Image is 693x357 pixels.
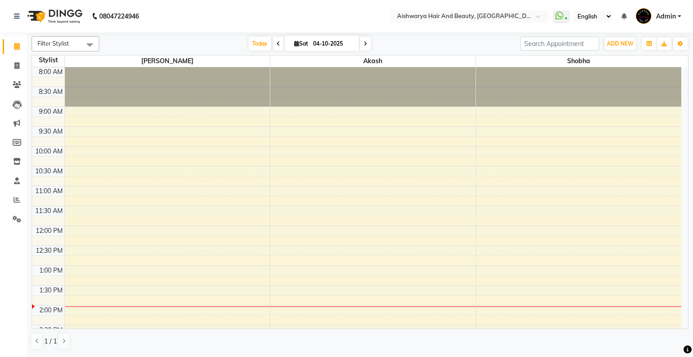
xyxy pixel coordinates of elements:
[37,127,65,136] div: 9:30 AM
[37,87,65,97] div: 8:30 AM
[636,8,651,24] img: Admin
[656,12,676,21] span: Admin
[37,325,65,335] div: 2:30 PM
[249,37,271,51] span: Today
[607,40,633,47] span: ADD NEW
[99,4,139,29] b: 08047224946
[34,226,65,236] div: 12:00 PM
[32,56,65,65] div: Stylist
[33,167,65,176] div: 10:30 AM
[37,67,65,77] div: 8:00 AM
[37,306,65,315] div: 2:00 PM
[37,266,65,275] div: 1:00 PM
[37,286,65,295] div: 1:30 PM
[34,246,65,255] div: 12:30 PM
[44,337,57,346] span: 1 / 1
[292,40,310,47] span: Sat
[37,40,69,47] span: Filter Stylist
[33,206,65,216] div: 11:30 AM
[605,37,636,50] button: ADD NEW
[23,4,85,29] img: logo
[476,56,681,67] span: Shobha
[33,186,65,196] div: 11:00 AM
[310,37,356,51] input: 2025-10-04
[33,147,65,156] div: 10:00 AM
[37,107,65,116] div: 9:00 AM
[520,37,599,51] input: Search Appointment
[270,56,476,67] span: Akash
[65,56,270,67] span: [PERSON_NAME]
